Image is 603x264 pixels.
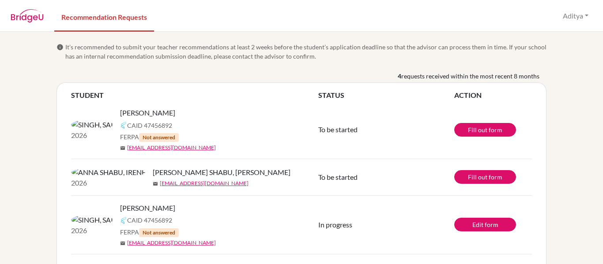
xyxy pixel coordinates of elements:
[120,122,127,129] img: Common App logo
[71,167,146,178] img: ANNA SHABU, IRENE
[318,173,358,181] span: To be started
[139,133,179,142] span: Not answered
[120,227,179,237] span: FERPA
[120,108,175,118] span: [PERSON_NAME]
[71,215,113,225] img: SINGH, SAI
[454,170,516,184] a: Fill out form
[398,71,401,81] b: 4
[153,181,158,186] span: mail
[454,90,532,100] th: ACTION
[54,1,154,32] a: Recommendation Requests
[559,7,592,24] button: Aditya
[454,123,516,137] a: Fill out form
[120,145,125,151] span: mail
[120,217,127,224] img: Common App logo
[71,119,113,130] img: SINGH, SAI
[71,178,146,188] p: 2026
[401,71,539,81] span: requests received within the most recent 8 months
[71,90,318,100] th: STUDENT
[57,44,64,51] span: info
[11,9,44,22] img: BridgeU logo
[160,179,249,187] a: [EMAIL_ADDRESS][DOMAIN_NAME]
[71,225,113,236] p: 2026
[318,220,352,229] span: In progress
[127,144,216,152] a: [EMAIL_ADDRESS][DOMAIN_NAME]
[139,228,179,237] span: Not answered
[127,239,216,247] a: [EMAIL_ADDRESS][DOMAIN_NAME]
[127,216,172,225] span: CAID 47456892
[65,42,546,61] span: It’s recommended to submit your teacher recommendations at least 2 weeks before the student’s app...
[318,90,454,100] th: STATUS
[318,125,358,134] span: To be started
[454,218,516,231] a: Edit form
[120,241,125,246] span: mail
[120,132,179,142] span: FERPA
[153,167,290,178] span: [PERSON_NAME] SHABU, [PERSON_NAME]
[71,130,113,141] p: 2026
[127,121,172,130] span: CAID 47456892
[120,203,175,213] span: [PERSON_NAME]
